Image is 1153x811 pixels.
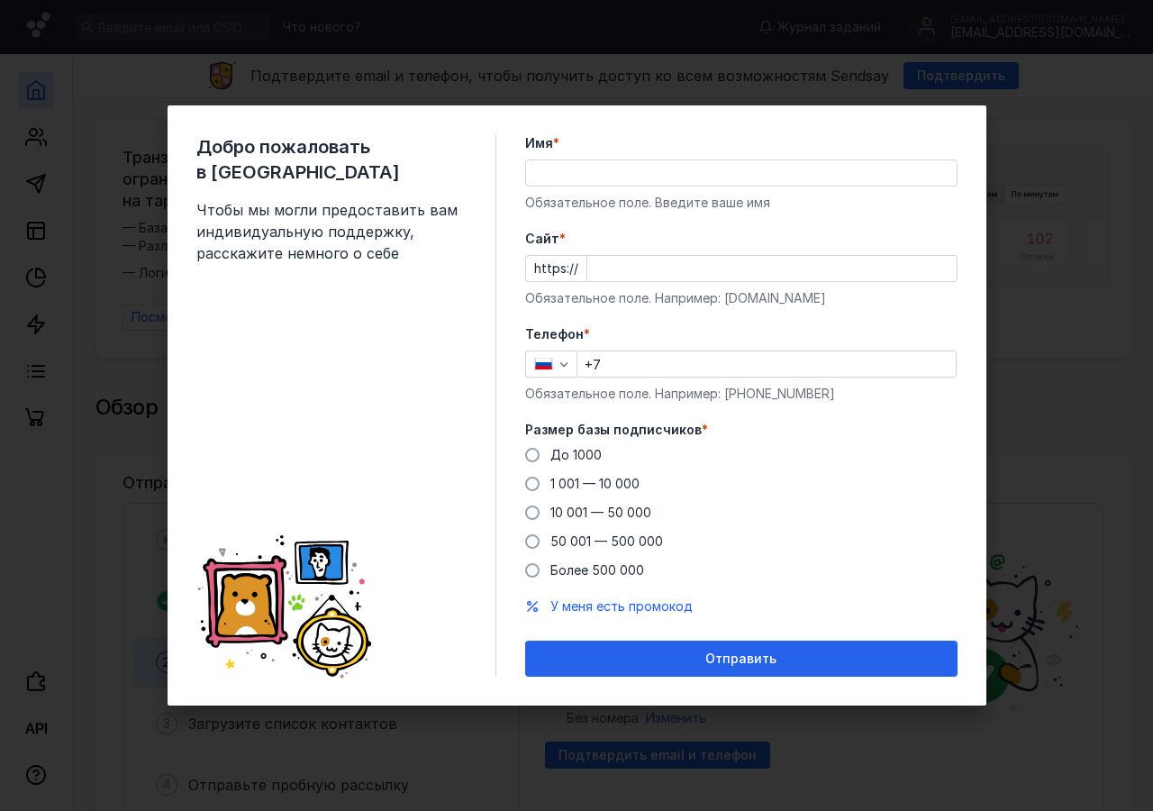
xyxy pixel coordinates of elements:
[550,505,651,520] span: 10 001 — 50 000
[550,476,640,491] span: 1 001 — 10 000
[525,385,958,403] div: Обязательное поле. Например: [PHONE_NUMBER]
[196,199,467,264] span: Чтобы мы могли предоставить вам индивидуальную поддержку, расскажите немного о себе
[550,447,602,462] span: До 1000
[550,533,663,549] span: 50 001 — 500 000
[525,194,958,212] div: Обязательное поле. Введите ваше имя
[550,562,644,578] span: Более 500 000
[525,230,559,248] span: Cайт
[550,597,693,615] button: У меня есть промокод
[196,134,467,185] span: Добро пожаловать в [GEOGRAPHIC_DATA]
[525,641,958,677] button: Отправить
[705,652,776,667] span: Отправить
[525,325,584,343] span: Телефон
[550,598,693,614] span: У меня есть промокод
[525,134,553,152] span: Имя
[525,421,702,439] span: Размер базы подписчиков
[525,289,958,307] div: Обязательное поле. Например: [DOMAIN_NAME]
